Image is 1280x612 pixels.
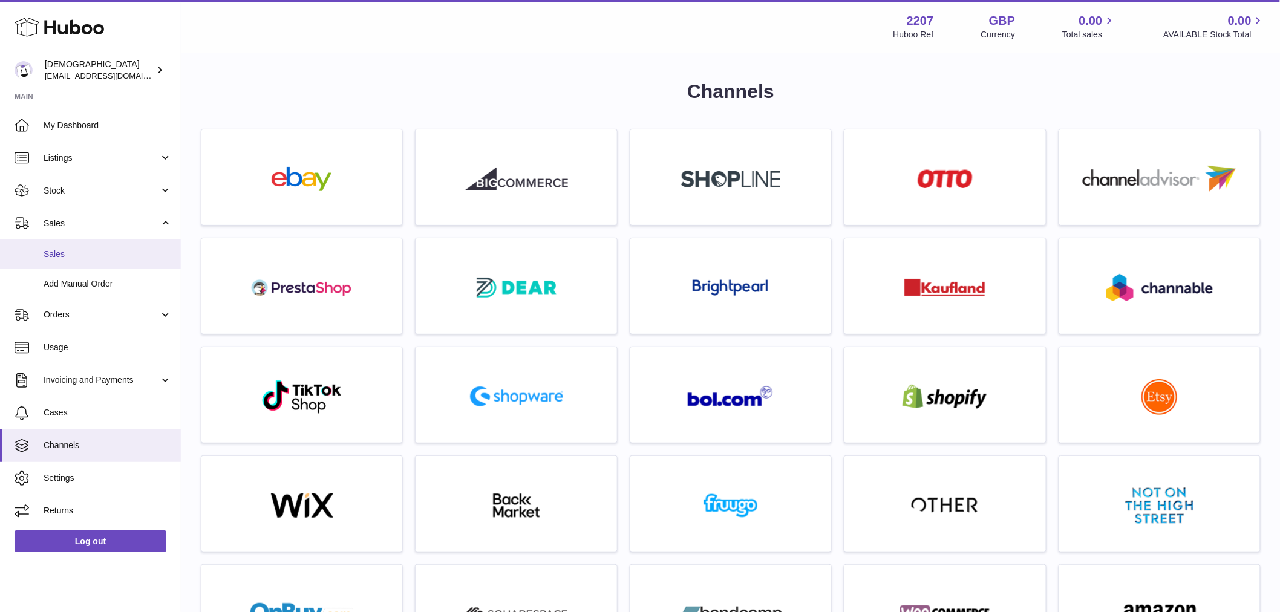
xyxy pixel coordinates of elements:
[851,135,1039,219] a: roseta-otto
[1163,13,1265,41] a: 0.00 AVAILABLE Stock Total
[636,244,825,328] a: roseta-brightpearl
[636,462,825,545] a: fruugo
[44,152,159,164] span: Listings
[1065,244,1254,328] a: roseta-channable
[44,407,172,418] span: Cases
[15,530,166,552] a: Log out
[981,29,1016,41] div: Currency
[422,244,610,328] a: roseta-dear
[45,59,154,82] div: [DEMOGRAPHIC_DATA]
[989,13,1015,29] strong: GBP
[422,353,610,437] a: roseta-shopware
[44,309,159,321] span: Orders
[851,244,1039,328] a: roseta-kaufland
[44,185,159,197] span: Stock
[912,496,978,515] img: other
[893,385,996,409] img: shopify
[851,353,1039,437] a: shopify
[201,79,1261,105] h1: Channels
[851,462,1039,545] a: other
[1065,462,1254,545] a: notonthehighstreet
[465,382,568,411] img: roseta-shopware
[465,493,568,518] img: backmarket
[1062,13,1116,41] a: 0.00 Total sales
[44,218,159,229] span: Sales
[1126,487,1193,524] img: notonthehighstreet
[1065,353,1254,437] a: roseta-etsy
[207,135,396,219] a: ebay
[1079,13,1103,29] span: 0.00
[681,171,780,187] img: roseta-shopline
[422,135,610,219] a: roseta-bigcommerce
[44,505,172,516] span: Returns
[1106,274,1213,301] img: roseta-channable
[207,462,396,545] a: wix
[918,169,973,188] img: roseta-otto
[1141,379,1178,415] img: roseta-etsy
[44,440,172,451] span: Channels
[636,353,825,437] a: roseta-bol
[422,462,610,545] a: backmarket
[44,472,172,484] span: Settings
[636,135,825,219] a: roseta-shopline
[207,244,396,328] a: roseta-prestashop
[893,29,934,41] div: Huboo Ref
[44,374,159,386] span: Invoicing and Payments
[45,71,178,80] span: [EMAIL_ADDRESS][DOMAIN_NAME]
[15,61,33,79] img: internalAdmin-2207@internal.huboo.com
[1065,135,1254,219] a: roseta-channel-advisor
[693,279,768,296] img: roseta-brightpearl
[473,274,560,301] img: roseta-dear
[1163,29,1265,41] span: AVAILABLE Stock Total
[904,279,985,296] img: roseta-kaufland
[261,379,343,414] img: roseta-tiktokshop
[907,13,934,29] strong: 2207
[207,353,396,437] a: roseta-tiktokshop
[44,278,172,290] span: Add Manual Order
[465,167,568,191] img: roseta-bigcommerce
[1228,13,1252,29] span: 0.00
[250,493,353,518] img: wix
[679,493,782,518] img: fruugo
[250,167,353,191] img: ebay
[1083,166,1236,192] img: roseta-channel-advisor
[44,120,172,131] span: My Dashboard
[688,386,774,407] img: roseta-bol
[250,276,353,300] img: roseta-prestashop
[1062,29,1116,41] span: Total sales
[44,249,172,260] span: Sales
[44,342,172,353] span: Usage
